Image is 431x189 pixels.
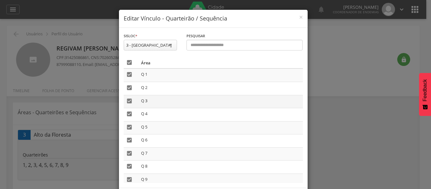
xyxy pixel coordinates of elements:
[126,163,133,169] i: 
[126,150,133,157] i: 
[419,73,431,116] button: Feedback - Mostrar pesquisa
[422,79,428,101] span: Feedback
[126,124,133,130] i: 
[126,71,133,78] i: 
[139,121,303,134] td: Q 5
[126,98,133,104] i: 
[139,134,303,148] td: Q 6
[139,161,303,174] td: Q 8
[139,108,303,121] td: Q 4
[139,57,303,68] th: Área
[299,13,303,21] span: ×
[124,33,135,38] span: Sisloc
[299,14,303,21] button: Close
[126,42,172,48] div: 3 - [GEOGRAPHIC_DATA]
[139,147,303,161] td: Q 7
[126,85,133,91] i: 
[126,137,133,143] i: 
[139,95,303,108] td: Q 3
[126,111,133,117] i: 
[186,33,205,38] span: Pesquisar
[124,15,303,23] h4: Editar Vínculo - Quarteirão / Sequência
[139,82,303,95] td: Q 2
[126,59,133,66] i: 
[126,176,133,183] i: 
[139,174,303,186] td: Q 9
[139,68,303,82] td: Q 1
